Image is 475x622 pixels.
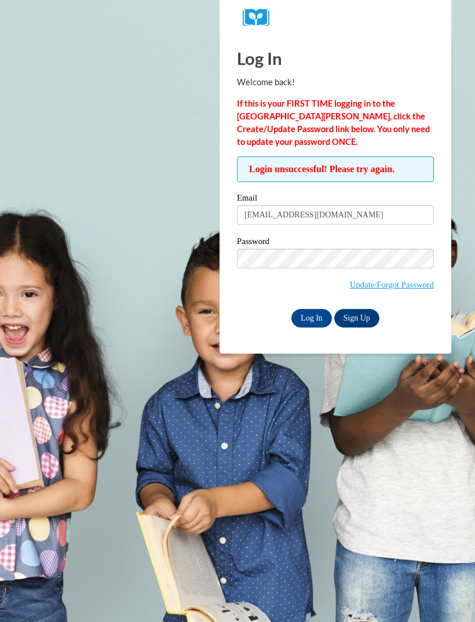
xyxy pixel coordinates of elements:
img: Logo brand [243,9,277,27]
a: COX Campus [243,9,428,27]
a: Update/Forgot Password [350,280,434,289]
input: Log In [291,309,332,328]
label: Password [237,237,434,249]
h1: Log In [237,46,434,70]
a: Sign Up [334,309,379,328]
span: Login unsuccessful! Please try again. [237,157,434,182]
strong: If this is your FIRST TIME logging in to the [GEOGRAPHIC_DATA][PERSON_NAME], click the Create/Upd... [237,99,430,147]
label: Email [237,194,434,205]
p: Welcome back! [237,76,434,89]
iframe: Button to launch messaging window [429,576,466,613]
